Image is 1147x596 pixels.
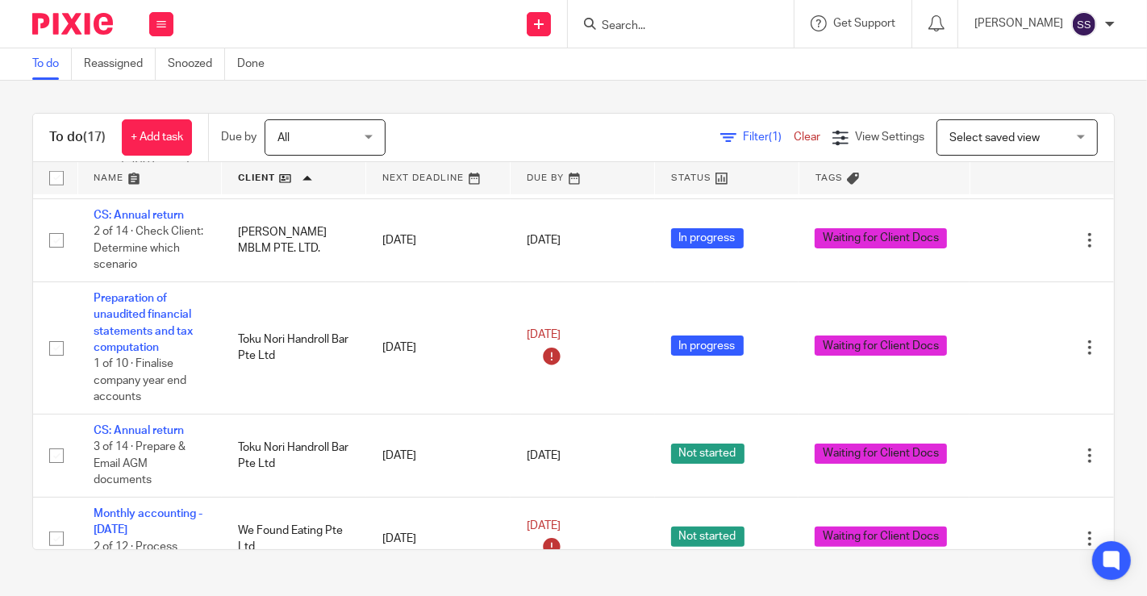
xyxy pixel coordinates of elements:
span: In progress [671,228,744,248]
span: [DATE] [527,235,561,246]
span: [DATE] [527,520,561,531]
a: CS: Annual return [94,210,184,221]
td: [DATE] [366,498,511,581]
a: CS: Annual return [94,425,184,436]
span: Waiting for Client Docs [815,444,947,464]
span: 2 of 14 · Check Client: Determine which scenario [94,227,203,271]
a: To do [32,48,72,80]
span: [DATE] [527,329,561,340]
span: Tags [815,173,843,182]
span: Get Support [833,18,895,29]
input: Search [600,19,745,34]
a: Done [237,48,277,80]
p: [PERSON_NAME] [974,15,1063,31]
span: In progress [671,336,744,356]
a: Monthly accounting - [DATE] [94,508,202,536]
span: Not started [671,444,745,464]
a: Reassigned [84,48,156,80]
td: [PERSON_NAME] MBLM PTE. LTD. [222,198,366,281]
a: Preparation of unaudited financial statements and tax computation [94,293,193,353]
span: All [277,132,290,144]
span: Not started [671,527,745,547]
span: Waiting for Client Docs [815,228,947,248]
td: Toku Nori Handroll Bar Pte Ltd [222,414,366,497]
td: Toku Nori Handroll Bar Pte Ltd [222,281,366,414]
span: 2 of 12 · Process monthly accounts [94,541,185,569]
span: 1 of 10 · Finalise company year end accounts [94,358,186,402]
td: We Found Eating Pte Ltd [222,498,366,581]
span: (17) [83,131,106,144]
td: [DATE] [366,281,511,414]
a: Snoozed [168,48,225,80]
span: Waiting for Client Docs [815,527,947,547]
img: svg%3E [1071,11,1097,37]
h1: To do [49,129,106,146]
a: Clear [794,131,820,143]
td: [DATE] [366,198,511,281]
span: (1) [769,131,782,143]
p: Due by [221,129,257,145]
td: [DATE] [366,414,511,497]
span: Filter [743,131,794,143]
span: Select saved view [949,132,1040,144]
span: 3 of 14 · Prepare & Email AGM documents [94,442,186,486]
span: [DATE] [527,450,561,461]
a: + Add task [122,119,192,156]
img: Pixie [32,13,113,35]
span: View Settings [855,131,924,143]
span: Waiting for Client Docs [815,336,947,356]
